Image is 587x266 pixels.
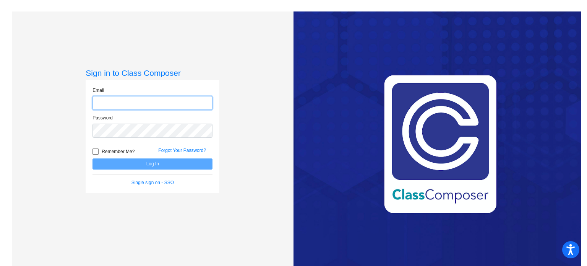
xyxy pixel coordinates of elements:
[102,147,135,156] span: Remember Me?
[131,180,174,185] a: Single sign on - SSO
[92,114,113,121] label: Password
[92,158,212,170] button: Log In
[158,148,206,153] a: Forgot Your Password?
[86,68,219,78] h3: Sign in to Class Composer
[92,87,104,94] label: Email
